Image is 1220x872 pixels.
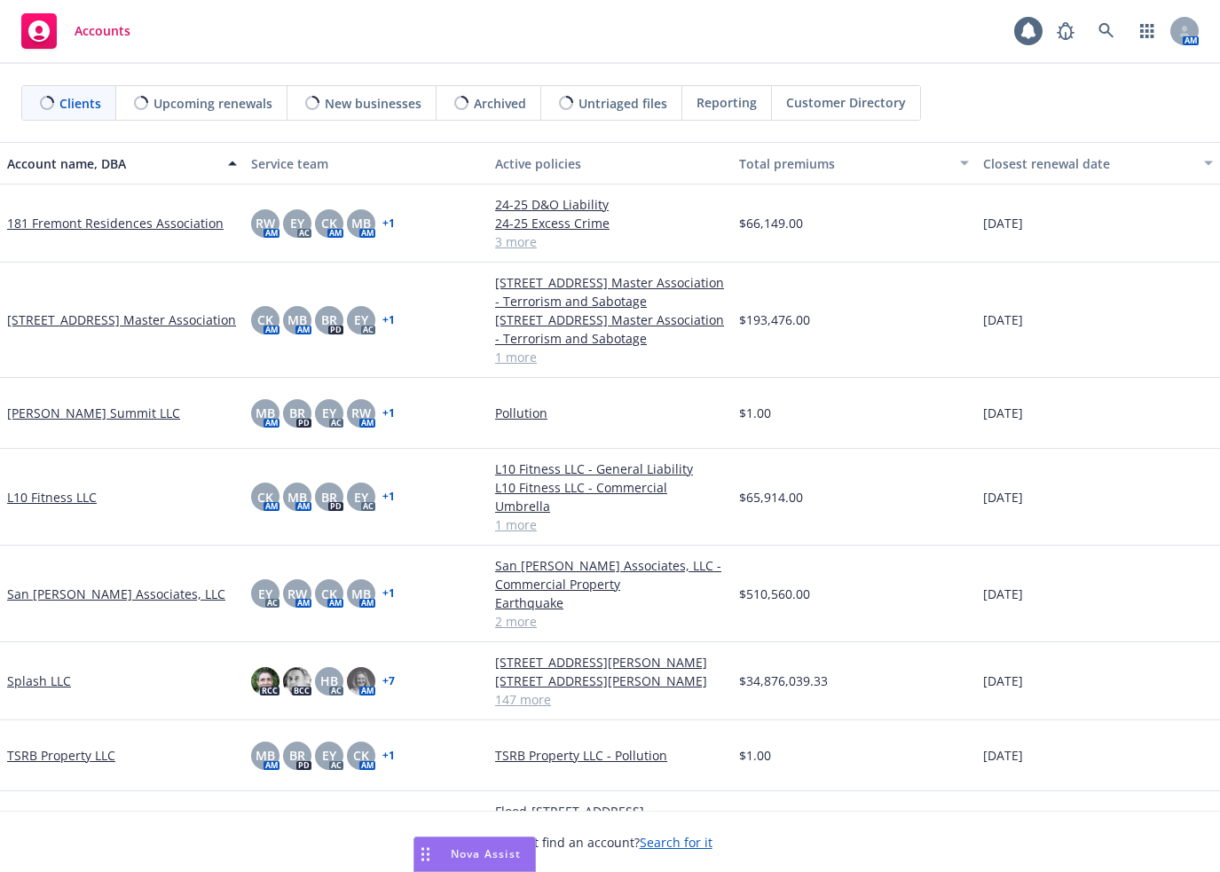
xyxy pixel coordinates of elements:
[983,746,1023,765] span: [DATE]
[351,214,371,232] span: MB
[983,214,1023,232] span: [DATE]
[251,154,481,173] div: Service team
[983,404,1023,422] span: [DATE]
[451,846,521,861] span: Nova Assist
[382,315,395,326] a: + 1
[287,488,307,507] span: MB
[7,310,236,329] a: [STREET_ADDRESS] Master Association
[1129,13,1165,49] a: Switch app
[258,585,272,603] span: EY
[153,94,272,113] span: Upcoming renewals
[257,310,273,329] span: CK
[414,837,437,871] div: Drag to move
[256,214,275,232] span: RW
[495,273,725,310] a: [STREET_ADDRESS] Master Association - Terrorism and Sabotage
[256,746,275,765] span: MB
[251,667,279,695] img: photo
[322,404,336,422] span: EY
[739,404,771,422] span: $1.00
[495,460,725,478] a: L10 Fitness LLC - General Liability
[75,24,130,38] span: Accounts
[353,746,369,765] span: CK
[495,478,725,515] a: L10 Fitness LLC - Commercial Umbrella
[1089,13,1124,49] a: Search
[7,214,224,232] a: 181 Fremont Residences Association
[488,142,732,185] button: Active policies
[321,310,337,329] span: BR
[474,94,526,113] span: Archived
[739,746,771,765] span: $1.00
[495,672,725,690] a: [STREET_ADDRESS][PERSON_NAME]
[7,585,225,603] a: San [PERSON_NAME] Associates, LLC
[351,404,371,422] span: RW
[786,93,906,112] span: Customer Directory
[382,218,395,229] a: + 1
[382,676,395,687] a: + 7
[983,672,1023,690] span: [DATE]
[495,612,725,631] a: 2 more
[1048,13,1083,49] a: Report a Bug
[413,837,536,872] button: Nova Assist
[983,310,1023,329] span: [DATE]
[495,214,725,232] a: 24-25 Excess Crime
[495,348,725,366] a: 1 more
[983,488,1023,507] span: [DATE]
[322,746,336,765] span: EY
[640,834,712,851] a: Search for it
[732,142,976,185] button: Total premiums
[382,588,395,599] a: + 1
[508,833,712,852] span: Can't find an account?
[7,672,71,690] a: Splash LLC
[283,667,311,695] img: photo
[739,154,949,173] div: Total premiums
[495,746,725,765] a: TSRB Property LLC - Pollution
[7,404,180,422] a: [PERSON_NAME] Summit LLC
[256,404,275,422] span: MB
[320,672,338,690] span: HB
[325,94,421,113] span: New businesses
[7,746,115,765] a: TSRB Property LLC
[321,585,337,603] span: CK
[495,404,725,422] a: Pollution
[739,488,803,507] span: $65,914.00
[495,515,725,534] a: 1 more
[495,690,725,709] a: 147 more
[495,593,725,612] a: Earthquake
[287,585,307,603] span: RW
[976,142,1220,185] button: Closest renewal date
[579,94,667,113] span: Untriaged files
[739,214,803,232] span: $66,149.00
[495,556,725,593] a: San [PERSON_NAME] Associates, LLC - Commercial Property
[351,585,371,603] span: MB
[354,310,368,329] span: EY
[495,802,725,821] a: Flood-[STREET_ADDRESS]
[287,310,307,329] span: MB
[983,585,1023,603] span: [DATE]
[739,585,810,603] span: $510,560.00
[347,667,375,695] img: photo
[289,746,305,765] span: BR
[983,154,1193,173] div: Closest renewal date
[354,488,368,507] span: EY
[7,488,97,507] a: L10 Fitness LLC
[321,214,337,232] span: CK
[495,154,725,173] div: Active policies
[321,488,337,507] span: BR
[382,491,395,502] a: + 1
[495,232,725,251] a: 3 more
[495,653,725,672] a: [STREET_ADDRESS][PERSON_NAME]
[7,154,217,173] div: Account name, DBA
[289,404,305,422] span: BR
[382,750,395,761] a: + 1
[382,408,395,419] a: + 1
[59,94,101,113] span: Clients
[244,142,488,185] button: Service team
[257,488,273,507] span: CK
[697,93,757,112] span: Reporting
